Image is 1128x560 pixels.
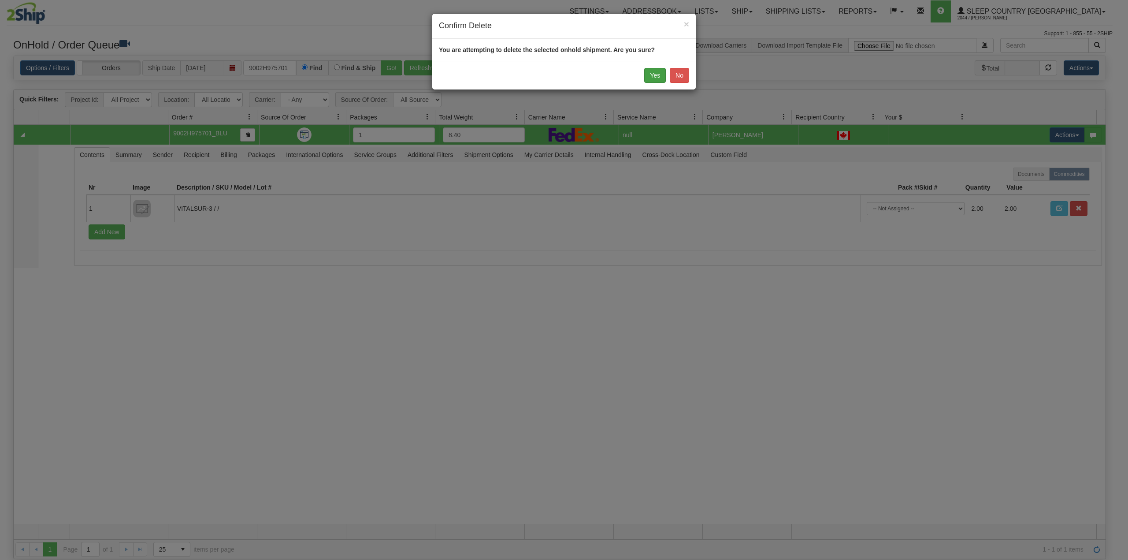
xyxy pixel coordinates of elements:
[439,46,655,53] strong: You are attempting to delete the selected onhold shipment. Are you sure?
[684,19,689,29] button: Close
[439,20,689,32] h4: Confirm Delete
[670,68,689,83] button: No
[684,19,689,29] span: ×
[644,68,666,83] button: Yes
